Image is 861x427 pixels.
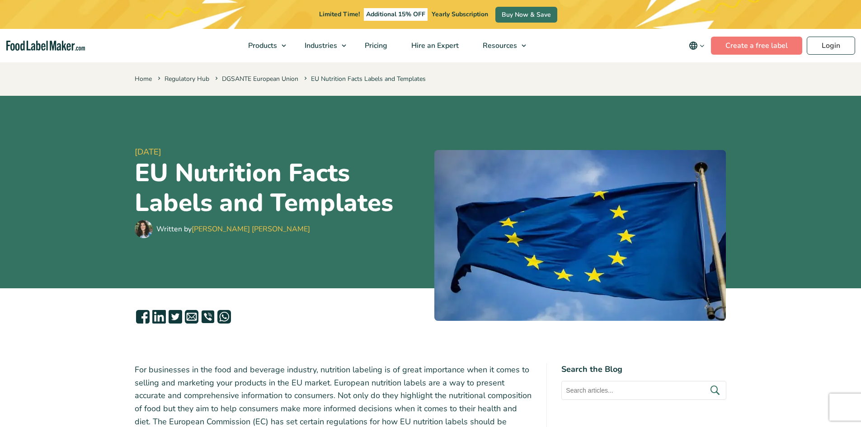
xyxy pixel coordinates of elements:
a: Regulatory Hub [165,75,209,83]
a: Buy Now & Save [495,7,557,23]
span: EU Nutrition Facts Labels and Templates [302,75,426,83]
h4: Search the Blog [561,363,726,375]
span: Resources [480,41,518,51]
a: Login [807,37,855,55]
span: [DATE] [135,146,427,158]
a: Home [135,75,152,83]
a: Create a free label [711,37,802,55]
a: DGSANTE European Union [222,75,298,83]
span: Hire an Expert [409,41,460,51]
span: Limited Time! [319,10,360,19]
a: Products [236,29,291,62]
input: Search articles... [561,381,726,400]
span: Additional 15% OFF [364,8,428,21]
span: Products [245,41,278,51]
img: Maria Abi Hanna - Food Label Maker [135,220,153,238]
a: Pricing [353,29,397,62]
a: [PERSON_NAME] [PERSON_NAME] [192,224,310,234]
span: Yearly Subscription [432,10,488,19]
div: Written by [156,224,310,235]
a: Industries [293,29,351,62]
a: Hire an Expert [400,29,469,62]
span: Pricing [362,41,388,51]
h1: EU Nutrition Facts Labels and Templates [135,158,427,218]
span: Industries [302,41,338,51]
a: Resources [471,29,531,62]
